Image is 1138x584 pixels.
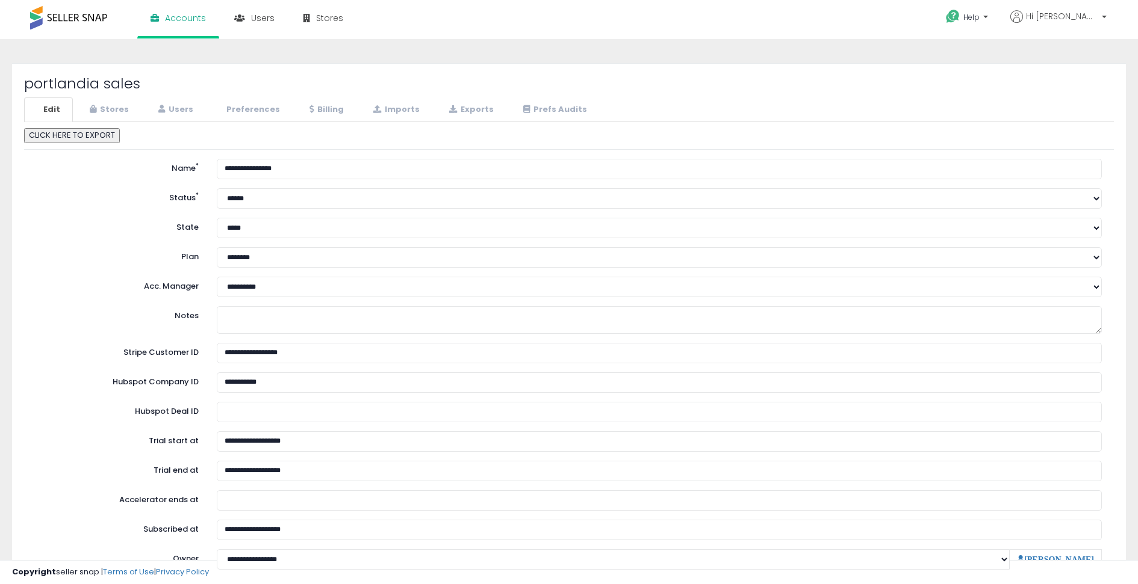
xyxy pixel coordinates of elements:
[27,247,208,263] label: Plan
[12,567,209,578] div: seller snap | |
[165,12,206,24] span: Accounts
[27,343,208,358] label: Stripe Customer ID
[24,128,120,143] button: CLICK HERE TO EXPORT
[27,461,208,476] label: Trial end at
[173,553,199,565] label: Owner
[24,97,73,122] a: Edit
[27,306,208,322] label: Notes
[27,372,208,388] label: Hubspot Company ID
[251,12,275,24] span: Users
[27,402,208,417] label: Hubspot Deal ID
[508,97,600,122] a: Prefs Audits
[103,566,154,577] a: Terms of Use
[945,9,960,24] i: Get Help
[358,97,432,122] a: Imports
[27,277,208,292] label: Acc. Manager
[74,97,141,122] a: Stores
[1026,10,1098,22] span: Hi [PERSON_NAME]
[294,97,356,122] a: Billing
[434,97,506,122] a: Exports
[143,97,206,122] a: Users
[156,566,209,577] a: Privacy Policy
[1017,555,1094,564] a: [PERSON_NAME]
[963,12,980,22] span: Help
[27,520,208,535] label: Subscribed at
[27,490,208,506] label: Accelerator ends at
[1010,10,1107,37] a: Hi [PERSON_NAME]
[207,97,293,122] a: Preferences
[27,188,208,204] label: Status
[27,159,208,174] label: Name
[12,566,56,577] strong: Copyright
[24,76,1114,91] h2: portlandia sales
[27,431,208,447] label: Trial start at
[316,12,343,24] span: Stores
[27,218,208,233] label: State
